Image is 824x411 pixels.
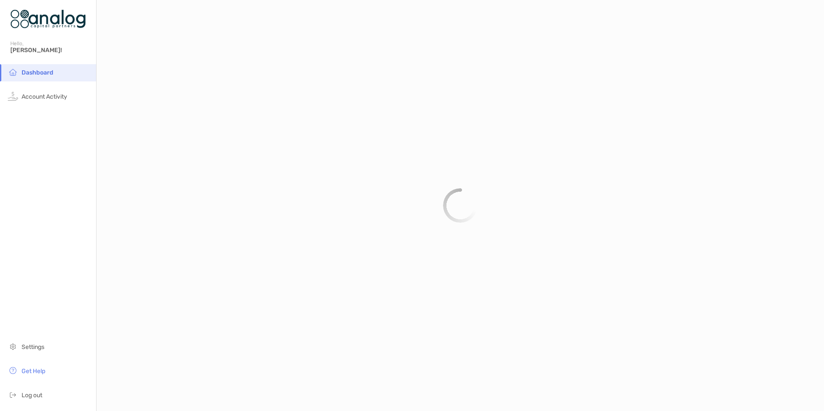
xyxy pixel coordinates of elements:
img: Zoe Logo [10,3,86,34]
span: [PERSON_NAME]! [10,47,91,54]
img: get-help icon [8,365,18,376]
img: settings icon [8,341,18,352]
span: Account Activity [22,93,67,100]
span: Dashboard [22,69,53,76]
img: activity icon [8,91,18,101]
span: Settings [22,343,44,351]
img: logout icon [8,389,18,400]
span: Get Help [22,367,45,375]
span: Log out [22,392,42,399]
img: household icon [8,67,18,77]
